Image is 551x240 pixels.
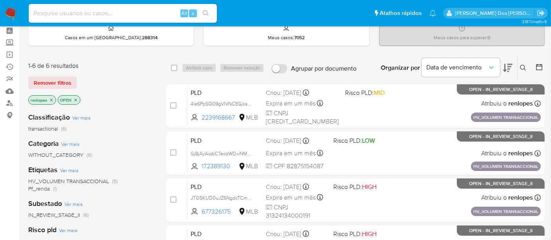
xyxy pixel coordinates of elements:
[198,8,214,19] button: search-icon
[192,9,194,17] span: s
[380,9,422,17] span: Atalhos rápidos
[181,9,187,17] span: Alt
[537,9,545,17] a: Sair
[455,9,535,17] p: renato.lopes@mercadopago.com.br
[429,10,436,16] a: Notificações
[522,18,547,25] span: 3.157.1-hotfix-5
[29,8,217,18] input: Pesquise usuários ou casos...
